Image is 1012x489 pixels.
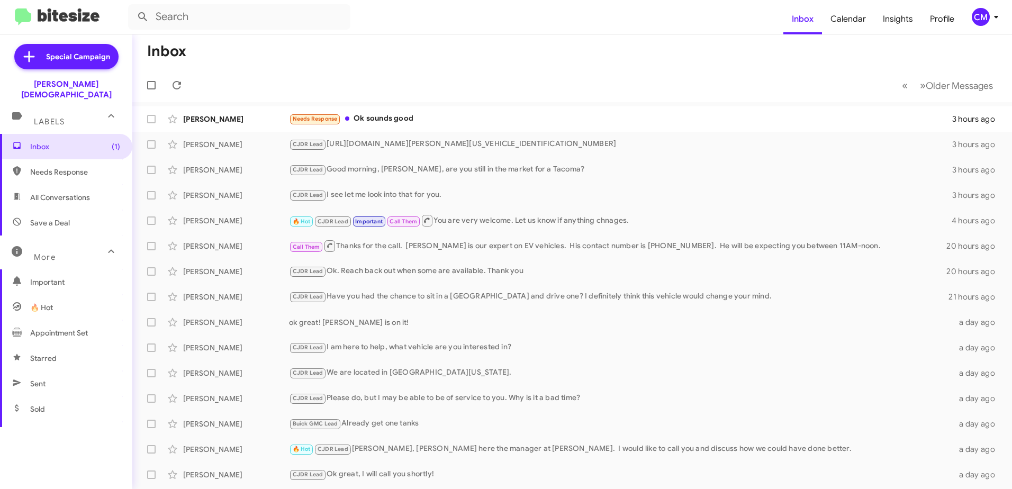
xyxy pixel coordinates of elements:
input: Search [128,4,350,30]
span: CJDR Lead [318,218,348,225]
div: a day ago [953,444,1004,455]
span: Sold [30,404,45,414]
span: CJDR Lead [293,293,323,300]
span: 🔥 Hot [293,446,311,452]
span: 🔥 Hot [293,218,311,225]
div: ok great! [PERSON_NAME] is on it! [289,317,953,328]
div: [PERSON_NAME] [183,241,289,251]
div: Ok. Reach back out when some are available. Thank you [289,265,946,277]
div: [PERSON_NAME] [183,368,289,378]
div: [PERSON_NAME] [183,444,289,455]
nav: Page navigation example [896,75,999,96]
div: Ok great, I will call you shortly! [289,468,953,481]
div: You are very welcome. Let us know if anything chnages. [289,214,952,227]
span: Appointment Set [30,328,88,338]
div: Have you had the chance to sit in a [GEOGRAPHIC_DATA] and drive one? I definitely think this vehi... [289,291,948,303]
div: We are located in [GEOGRAPHIC_DATA][US_STATE]. [289,367,953,379]
span: Needs Response [293,115,338,122]
span: All Conversations [30,192,90,203]
span: « [902,79,908,92]
div: [PERSON_NAME], [PERSON_NAME] here the manager at [PERSON_NAME]. I would like to call you and disc... [289,443,953,455]
div: a day ago [953,317,1004,328]
span: 🔥 Hot [30,302,53,313]
div: a day ago [953,368,1004,378]
div: [PERSON_NAME] [183,393,289,404]
span: CJDR Lead [293,471,323,478]
div: CM [972,8,990,26]
span: Call Them [293,243,320,250]
div: I am here to help, what vehicle are you interested in? [289,341,953,354]
span: (1) [112,141,120,152]
span: Save a Deal [30,218,70,228]
div: a day ago [953,393,1004,404]
a: Calendar [822,4,874,34]
a: Special Campaign [14,44,119,69]
div: Thanks for the call. [PERSON_NAME] is our expert on EV vehicles. His contact number is [PHONE_NUM... [289,239,946,252]
div: Good morning, [PERSON_NAME], are you still in the market for a Tacoma? [289,164,952,176]
span: Inbox [30,141,120,152]
a: Profile [921,4,963,34]
div: [PERSON_NAME] [183,292,289,302]
span: Starred [30,353,57,364]
div: Ok sounds good [289,113,952,125]
div: Already get one tanks [289,418,953,430]
div: a day ago [953,419,1004,429]
span: CJDR Lead [293,344,323,351]
span: Call Them [390,218,417,225]
button: Next [914,75,999,96]
div: 20 hours ago [946,266,1004,277]
div: [PERSON_NAME] [183,190,289,201]
span: Important [30,277,120,287]
div: 3 hours ago [952,114,1004,124]
div: [PERSON_NAME] [183,165,289,175]
div: [PERSON_NAME] [183,266,289,277]
div: [URL][DOMAIN_NAME][PERSON_NAME][US_VEHICLE_IDENTIFICATION_NUMBER] [289,138,952,150]
div: a day ago [953,342,1004,353]
div: I see let me look into that for you. [289,189,952,201]
a: Insights [874,4,921,34]
button: Previous [896,75,914,96]
div: [PERSON_NAME] [183,469,289,480]
div: [PERSON_NAME] [183,342,289,353]
span: CJDR Lead [293,192,323,198]
span: Older Messages [926,80,993,92]
div: [PERSON_NAME] [183,215,289,226]
span: CJDR Lead [293,395,323,402]
div: [PERSON_NAME] [183,419,289,429]
div: 3 hours ago [952,190,1004,201]
div: 4 hours ago [952,215,1004,226]
span: CJDR Lead [293,369,323,376]
div: Please do, but I may be able to be of service to you. Why is it a bad time? [289,392,953,404]
span: Labels [34,117,65,126]
div: [PERSON_NAME] [183,317,289,328]
h1: Inbox [147,43,186,60]
div: [PERSON_NAME] [183,114,289,124]
span: CJDR Lead [293,268,323,275]
a: Inbox [783,4,822,34]
span: CJDR Lead [318,446,348,452]
span: CJDR Lead [293,141,323,148]
div: 3 hours ago [952,165,1004,175]
span: Sent [30,378,46,389]
span: More [34,252,56,262]
div: a day ago [953,469,1004,480]
span: CJDR Lead [293,166,323,173]
span: » [920,79,926,92]
button: CM [963,8,1000,26]
div: 3 hours ago [952,139,1004,150]
span: Buick GMC Lead [293,420,338,427]
span: Important [355,218,383,225]
div: [PERSON_NAME] [183,139,289,150]
div: 21 hours ago [948,292,1004,302]
span: Needs Response [30,167,120,177]
div: 20 hours ago [946,241,1004,251]
span: Special Campaign [46,51,110,62]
